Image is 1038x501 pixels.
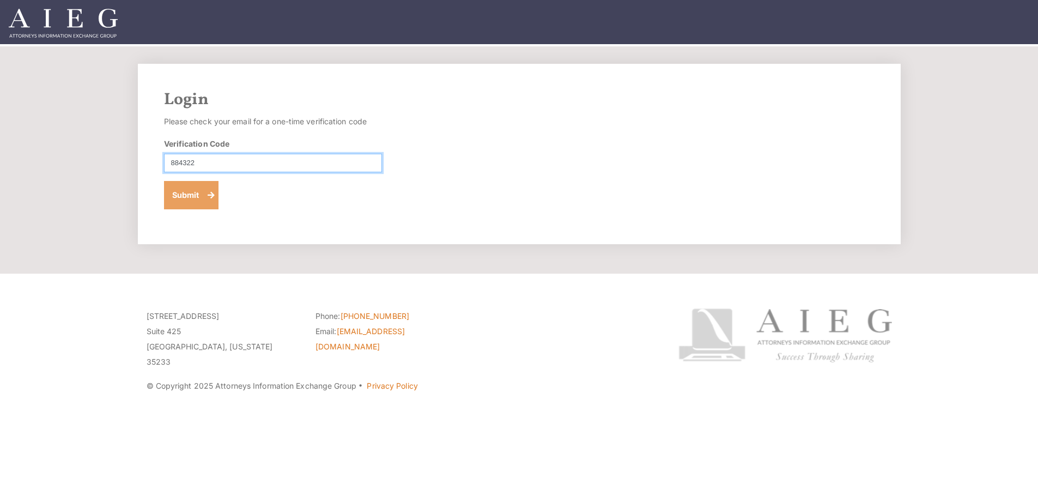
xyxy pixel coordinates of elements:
[164,138,230,149] label: Verification Code
[164,114,382,129] p: Please check your email for a one-time verification code
[315,309,468,324] li: Phone:
[147,309,299,370] p: [STREET_ADDRESS] Suite 425 [GEOGRAPHIC_DATA], [US_STATE] 35233
[315,327,405,351] a: [EMAIL_ADDRESS][DOMAIN_NAME]
[678,309,892,363] img: Attorneys Information Exchange Group logo
[367,381,417,390] a: Privacy Policy
[315,324,468,354] li: Email:
[147,378,638,394] p: © Copyright 2025 Attorneys Information Exchange Group
[164,181,219,209] button: Submit
[164,90,875,110] h2: Login
[358,385,363,391] span: ·
[341,311,409,321] a: [PHONE_NUMBER]
[9,9,118,38] img: Attorneys Information Exchange Group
